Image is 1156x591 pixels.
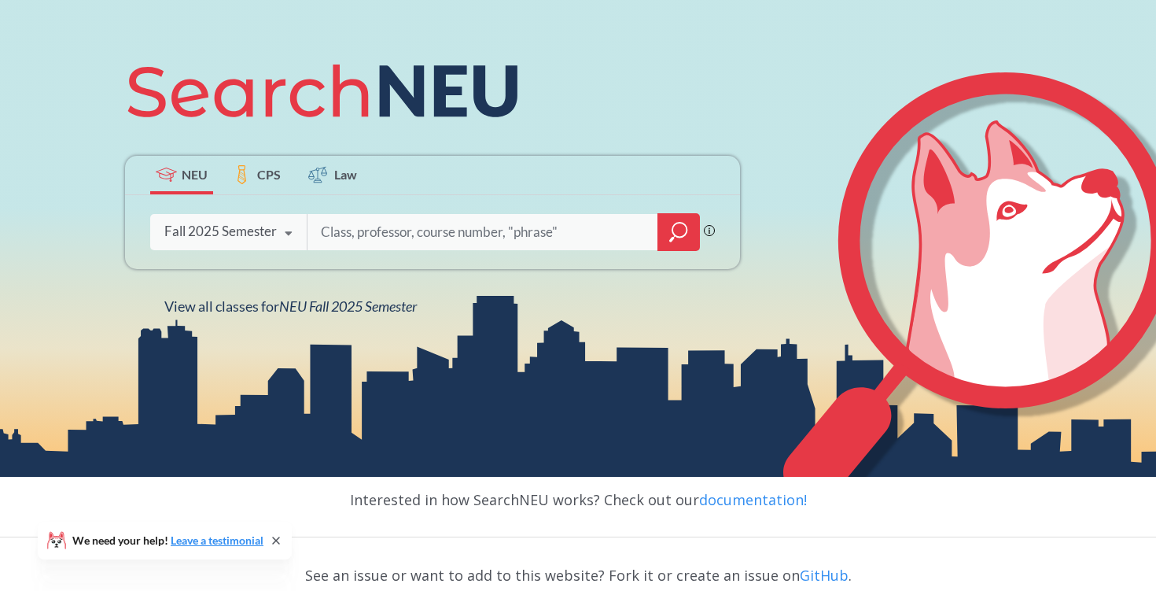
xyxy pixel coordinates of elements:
[657,213,700,251] div: magnifying glass
[279,297,417,315] span: NEU Fall 2025 Semester
[699,490,807,509] a: documentation!
[334,165,357,183] span: Law
[319,216,646,249] input: Class, professor, course number, "phrase"
[164,223,277,240] div: Fall 2025 Semester
[164,297,417,315] span: View all classes for
[800,566,849,585] a: GitHub
[182,165,208,183] span: NEU
[669,221,688,243] svg: magnifying glass
[257,165,281,183] span: CPS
